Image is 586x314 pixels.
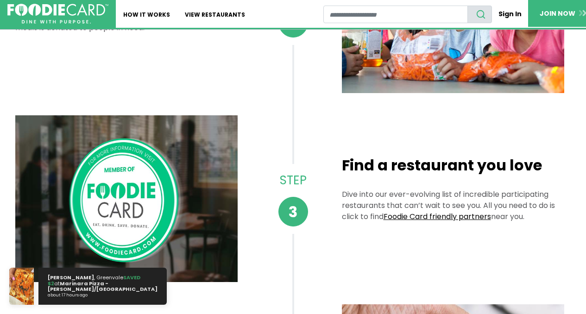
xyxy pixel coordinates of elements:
[7,4,108,24] img: FoodieCard; Eat, Drink, Save, Donate
[48,293,155,298] small: about 17 hours ago
[48,275,158,297] p: , Greenvale at
[48,274,140,287] strong: SAVED $
[51,280,54,287] strong: 2
[48,274,94,281] strong: [PERSON_NAME]
[492,6,528,23] a: Sign In
[271,171,315,189] p: Step
[384,211,491,222] a: Foodie Card friendly partners
[467,6,492,23] button: search
[9,268,34,305] img: Webhook
[342,157,564,174] h2: Find a restaurant you love
[278,197,308,226] span: 3
[323,6,467,23] input: restaurant search
[48,280,158,293] strong: Marinara Pizza - [PERSON_NAME]/[GEOGRAPHIC_DATA]
[342,189,564,222] p: Dive into our ever-evolving list of incredible participating restaurants that can’t wait to see y...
